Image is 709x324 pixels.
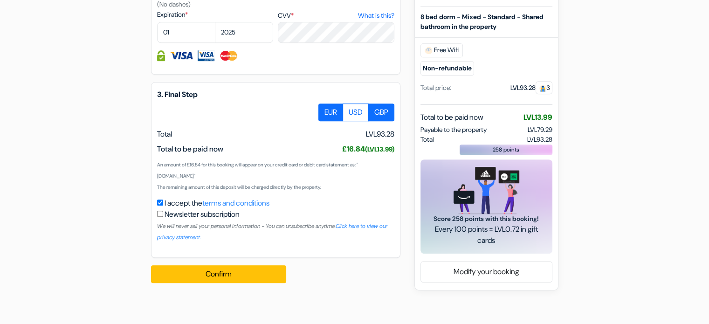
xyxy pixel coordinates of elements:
span: Total [420,135,434,145]
label: CVV [278,11,394,21]
button: Confirm [151,265,286,283]
img: Credit card information fully secured and encrypted [157,50,165,61]
span: LVL79.29 [528,125,552,134]
img: person [121,13,131,22]
a: terms and conditions [202,198,269,208]
img: guest.svg [539,85,546,92]
small: An amount of £16.84 for this booking will appear on your credit card or debit card statement as: ... [157,162,358,179]
label: EUR [318,103,343,121]
div: LVL93.28 [510,83,552,93]
img: free_wifi.svg [425,47,432,54]
i: 2 million [25,68,67,82]
a: Click here to view our privacy statement. [157,222,387,241]
label: Expiration [157,10,273,20]
label: I accept the [165,198,269,209]
small: We will never sell your personal information - You can unsubscribe anytime. [157,222,387,241]
img: Visa Electron [198,50,214,61]
span: Total [157,129,172,139]
span: Free Wifi [420,43,463,57]
span: LVL93.28 [527,135,552,145]
img: gift_card_hero_new.png [454,167,519,214]
span: £16.84 [342,144,394,154]
h5: 3. Final Step [157,90,394,99]
b: 8 bed dorm - Mixed - Standard - Shared bathroom in the property [420,13,544,31]
div: Total price: [420,83,451,93]
small: (LVL13.99) [365,145,394,153]
span: places to stay [25,68,138,82]
div: Basic radio toggle button group [319,103,394,121]
span: Score 258 points with this booking! [432,214,541,224]
span: LVL93.28 [366,129,394,140]
a: What is this? [358,11,394,21]
small: Non-refundable [420,61,474,76]
span: Payable to the property [420,125,487,135]
small: The remaining amount of this deposit will be charged directly by the property. [157,184,321,190]
label: USD [343,103,369,121]
img: Dorms.com [32,8,88,27]
span: Total to be paid now [157,144,223,154]
span: Total to be paid now [420,112,483,123]
label: GBP [368,103,394,121]
img: Master Card [219,50,238,61]
a: Modify your booking [421,263,552,281]
span: 3 [536,81,552,94]
span: 258 points [493,145,519,154]
span: Every 100 points = LVL0.72 in gift cards [432,224,541,246]
span: LVL13.99 [523,112,552,122]
label: Newsletter subscription [165,209,240,220]
img: Visa [170,50,193,61]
